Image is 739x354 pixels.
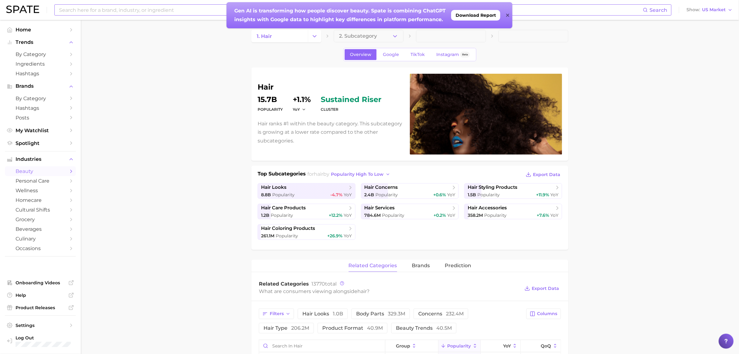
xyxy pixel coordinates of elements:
[16,245,65,251] span: occasions
[448,343,471,348] span: Popularity
[329,212,343,218] span: +12.2%
[16,40,65,45] span: Trends
[258,83,402,91] h1: hair
[251,30,308,42] a: 1. hair
[261,205,306,211] span: hair care products
[328,233,343,239] span: +26.9%
[261,226,315,231] span: hair coloring products
[5,224,76,234] a: beverages
[259,340,385,352] input: Search in hair
[5,278,76,287] a: Onboarding Videos
[385,340,438,352] button: group
[58,5,643,15] input: Search here for a brand, industry, or ingredient
[349,263,397,268] span: related categories
[5,186,76,195] a: wellness
[276,233,298,239] span: Popularity
[537,311,558,316] span: Columns
[431,49,475,60] a: InstagramBeta
[5,126,76,135] a: My Watchlist
[5,59,76,69] a: Ingredients
[447,192,455,198] span: YoY
[5,138,76,148] a: Spotlight
[361,204,459,219] a: hair services784.6m Popularity+0.2% YoY
[687,8,700,12] span: Show
[291,325,309,331] span: 206.2m
[365,192,374,198] span: 2.4b
[16,178,65,184] span: personal care
[321,106,381,113] dt: cluster
[16,105,65,111] span: Hashtags
[532,286,559,291] span: Export Data
[357,288,367,294] span: hair
[526,309,561,319] button: Columns
[258,119,402,145] p: Hair ranks #1 within the beauty category. This subcategory is growing at a lower rate compared to...
[308,30,321,42] button: Change Category
[5,195,76,205] a: homecare
[321,96,381,103] span: sustained riser
[16,156,65,162] span: Industries
[523,284,561,293] button: Export Data
[293,96,311,103] dd: +1.1%
[405,49,430,60] a: TikTok
[464,183,562,199] a: hair styling products1.5b Popularity+11.9% YoY
[484,212,507,218] span: Popularity
[5,333,76,349] a: Log out. Currently logged in with e-mail shayna.lurey@eva-nyc.com.
[537,212,549,218] span: +7.6%
[411,52,425,57] span: TikTok
[261,184,287,190] span: hair looks
[462,52,468,57] span: Beta
[468,192,476,198] span: 1.5b
[685,6,734,14] button: ShowUS Market
[258,183,356,199] a: hair looks8.8b Popularity-4.7% YoY
[533,172,561,177] span: Export Data
[5,321,76,330] a: Settings
[258,224,356,240] a: hair coloring products261.1m Popularity+26.9% YoY
[376,192,398,198] span: Popularity
[271,212,293,218] span: Popularity
[434,212,446,218] span: +0.2%
[314,171,324,177] span: hair
[536,192,549,198] span: +11.9%
[322,326,383,331] span: product format
[311,281,337,287] span: total
[331,172,384,177] span: popularity high to low
[16,188,65,193] span: wellness
[258,96,283,103] dd: 15.7b
[16,95,65,101] span: by Category
[396,343,410,348] span: group
[16,140,65,146] span: Spotlight
[259,281,309,287] span: Related Categories
[5,103,76,113] a: Hashtags
[16,280,65,286] span: Onboarding Videos
[333,311,343,317] span: 1.0b
[16,61,65,67] span: Ingredients
[361,183,459,199] a: hair concerns2.4b Popularity+0.6% YoY
[259,287,520,296] div: What are consumers viewing alongside ?
[503,343,511,348] span: YoY
[16,323,65,328] span: Settings
[5,215,76,224] a: grocery
[446,311,464,317] span: 232.4m
[365,184,398,190] span: hair concerns
[331,192,343,198] span: -4.7%
[464,204,562,219] a: hair accessories358.2m Popularity+7.6% YoY
[436,325,452,331] span: 40.5m
[481,340,521,352] button: YoY
[468,212,483,218] span: 358.2m
[261,192,271,198] span: 8.8b
[6,6,39,13] img: SPATE
[334,30,404,42] button: 2. Subcategory
[447,212,455,218] span: YoY
[344,233,352,239] span: YoY
[5,49,76,59] a: by Category
[345,49,377,60] a: Overview
[5,166,76,176] a: beauty
[16,27,65,33] span: Home
[16,217,65,222] span: grocery
[418,311,464,316] span: concerns
[650,7,668,13] span: Search
[383,52,399,57] span: Google
[261,233,274,239] span: 261.1m
[436,52,459,57] span: Instagram
[477,192,500,198] span: Popularity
